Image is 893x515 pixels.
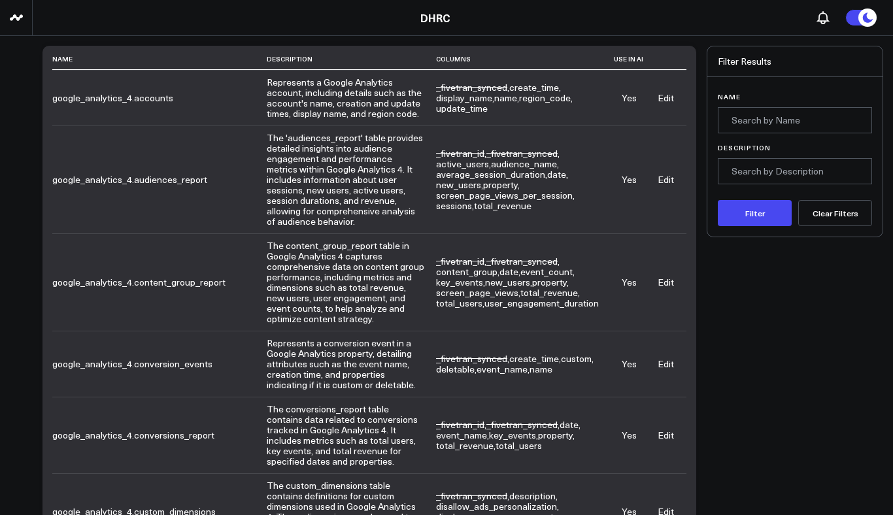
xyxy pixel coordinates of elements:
span: , [547,168,568,180]
span: , [436,276,485,288]
span: , [489,429,538,441]
a: Edit [658,276,674,288]
span: , [520,286,580,299]
span: content_group [436,265,497,278]
th: Columns [436,48,614,70]
span: screen_page_views_per_session [436,189,573,201]
span: custom [561,352,592,365]
span: _fivetran_id [436,418,484,431]
span: , [486,255,560,267]
span: region_code [519,91,571,104]
span: property [538,429,573,441]
a: Edit [658,173,674,186]
span: , [477,363,530,375]
span: , [509,352,561,365]
span: name [530,363,552,375]
span: , [436,286,520,299]
span: , [436,363,477,375]
td: google_analytics_4.audiences_report [52,125,267,233]
td: Represents a Google Analytics account, including details such as the account's name, creation and... [267,70,436,125]
span: , [436,189,575,201]
span: deletable [436,363,475,375]
span: date [499,265,518,278]
span: total_users [436,297,482,309]
td: The 'audiences_report' table provides detailed insights into audience engagement and performance ... [267,125,436,233]
th: Name [52,48,267,70]
span: display_name [436,91,492,104]
span: key_events [436,276,483,288]
span: , [509,490,558,502]
span: _fivetran_id [436,147,484,159]
td: Yes [614,331,645,397]
span: , [436,297,484,309]
span: screen_page_views [436,286,518,299]
span: , [436,158,491,170]
span: , [494,91,519,104]
a: Edit [658,429,674,441]
div: Filter Results [707,46,883,77]
span: , [520,265,575,278]
span: _fivetran_synced [486,147,558,159]
span: create_time [509,352,559,365]
span: , [532,276,569,288]
span: , [436,439,496,452]
td: The conversions_report table contains data related to conversions tracked in Google Analytics 4. ... [267,397,436,473]
span: new_users [436,178,481,191]
span: , [436,265,499,278]
span: disallow_ads_personalization [436,500,557,512]
label: Name [718,93,872,101]
span: , [519,91,573,104]
span: event_count [520,265,573,278]
th: Description [267,48,436,70]
span: _fivetran_synced [486,418,558,431]
span: , [538,429,575,441]
td: google_analytics_4.conversion_events [52,331,267,397]
span: create_time [509,81,559,93]
span: _fivetran_synced [436,81,507,93]
td: Yes [614,70,645,125]
span: , [436,418,486,431]
span: property [483,178,518,191]
span: sessions [436,199,472,212]
span: , [436,91,494,104]
span: , [491,158,559,170]
span: average_session_duration [436,168,545,180]
span: event_name [477,363,528,375]
span: _fivetran_synced [436,352,507,365]
td: google_analytics_4.accounts [52,70,267,125]
span: update_time [436,102,488,114]
span: , [436,81,509,93]
span: , [485,276,532,288]
span: user_engagement_duration [484,297,599,309]
span: , [436,178,483,191]
td: The content_group_report table in Google Analytics 4 captures comprehensive data on content group... [267,233,436,331]
span: active_users [436,158,489,170]
span: , [436,168,547,180]
span: , [509,81,561,93]
span: , [436,500,559,512]
td: google_analytics_4.conversions_report [52,397,267,473]
td: Yes [614,125,645,233]
span: event_name [436,429,487,441]
td: google_analytics_4.content_group_report [52,233,267,331]
a: Edit [658,357,674,370]
span: total_revenue [436,439,494,452]
span: _fivetran_synced [486,255,558,267]
span: , [436,429,489,441]
span: , [436,352,509,365]
span: key_events [489,429,536,441]
span: property [532,276,567,288]
span: , [499,265,520,278]
span: date [560,418,579,431]
td: Represents a conversion event in a Google Analytics property, detailing attributes such as the ev... [267,331,436,397]
label: Description [718,144,872,152]
span: audience_name [491,158,557,170]
span: _fivetran_synced [436,490,507,502]
td: Yes [614,397,645,473]
span: , [436,490,509,502]
th: Use in AI [614,48,645,70]
button: Filter [718,200,792,226]
input: Search by Description [718,158,872,184]
span: , [436,147,486,159]
span: , [436,199,474,212]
